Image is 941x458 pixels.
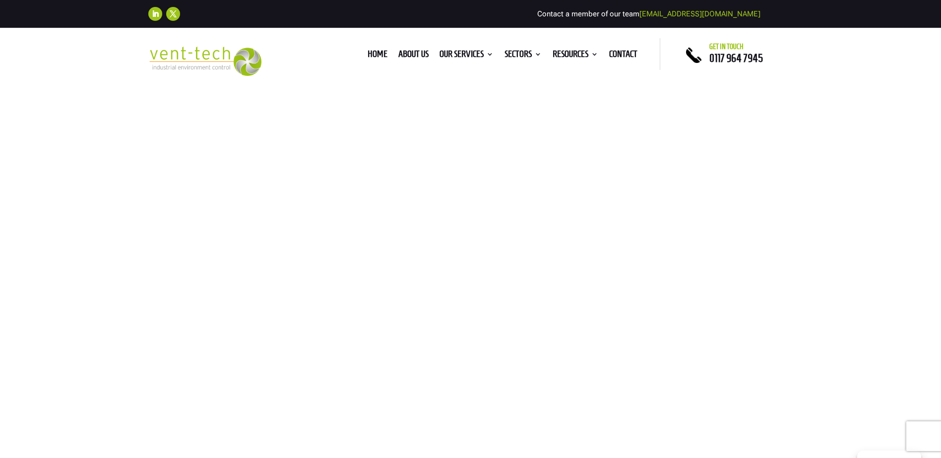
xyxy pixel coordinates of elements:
[368,51,387,61] a: Home
[709,52,763,64] a: 0117 964 7945
[709,43,744,51] span: Get in touch
[148,47,262,76] img: 2023-09-27T08_35_16.549ZVENT-TECH---Clear-background
[439,51,494,61] a: Our Services
[537,9,760,18] span: Contact a member of our team
[148,7,162,21] a: Follow on LinkedIn
[609,51,637,61] a: Contact
[166,7,180,21] a: Follow on X
[504,51,542,61] a: Sectors
[639,9,760,18] a: [EMAIL_ADDRESS][DOMAIN_NAME]
[398,51,429,61] a: About us
[553,51,598,61] a: Resources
